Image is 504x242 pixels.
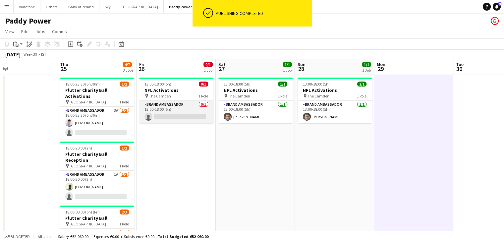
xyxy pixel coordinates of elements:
[70,221,106,226] span: [GEOGRAPHIC_DATA]
[59,65,68,73] span: 25
[139,101,213,123] app-card-role: Brand Ambassador0/113:00-18:00 (5h)
[5,51,21,58] div: [DATE]
[362,62,371,67] span: 1/1
[60,142,134,203] app-job-card: 18:00-20:00 (2h)1/2Flutter Charity Ball Reception [GEOGRAPHIC_DATA]1 RoleBrand Ambassador1A1/218:...
[224,82,251,87] span: 13:00-18:00 (5h)
[298,61,306,67] span: Sun
[99,0,116,13] button: Sky
[298,78,372,123] app-job-card: 13:00-18:00 (5h)1/1NFL Activations The Camden1 RoleBrand Ambassador1/113:00-18:00 (5h)[PERSON_NAME]
[120,210,129,214] span: 2/3
[283,62,292,67] span: 1/1
[139,87,213,93] h3: NFL Activations
[120,82,129,87] span: 1/2
[63,0,99,13] button: Bank of Ireland
[456,61,464,67] span: Tue
[5,16,51,26] h1: Paddy Power
[65,146,92,151] span: 18:00-20:00 (2h)
[455,65,464,73] span: 30
[60,78,134,139] app-job-card: 18:00-23:30 (5h30m)1/2Flutter Charity Ball Activations [GEOGRAPHIC_DATA]1 RoleBrand Ambassador3A1...
[60,171,134,203] app-card-role: Brand Ambassador1A1/218:00-20:00 (2h)[PERSON_NAME]
[58,234,208,239] div: Salary €52 060.00 + Expenses €0.00 + Subsistence €0.00 =
[119,221,129,226] span: 1 Role
[307,93,329,98] span: The Camden
[40,0,63,13] button: Others
[278,93,287,98] span: 1 Role
[362,68,371,73] div: 1 Job
[60,61,68,67] span: Thu
[49,27,70,36] a: Comms
[14,0,40,13] button: Vodafone
[228,93,250,98] span: The Camden
[36,234,52,239] span: All jobs
[138,65,144,73] span: 26
[116,0,164,13] button: [GEOGRAPHIC_DATA]
[218,61,226,67] span: Sat
[139,61,144,67] span: Fri
[60,107,134,139] app-card-role: Brand Ambassador3A1/218:00-23:30 (5h30m)[PERSON_NAME]
[149,93,171,98] span: The Camden
[33,27,48,36] a: Jobs
[65,82,100,87] span: 18:00-23:30 (5h30m)
[199,82,208,87] span: 0/1
[204,68,212,73] div: 1 Job
[376,65,385,73] span: 29
[377,61,385,67] span: Mon
[119,163,129,168] span: 1 Role
[60,87,134,99] h3: Flutter Charity Ball Activations
[22,52,38,57] span: Week 39
[144,82,171,87] span: 13:00-18:00 (5h)
[5,29,15,34] span: View
[60,151,134,163] h3: Flutter Charity Ball Reception
[41,52,46,57] div: IST
[60,215,134,221] h3: Flutter Charity Ball
[65,210,100,214] span: 18:00-00:00 (6h) (Fri)
[52,29,67,34] span: Comms
[498,2,501,6] span: 9
[218,101,293,123] app-card-role: Brand Ambassador1/113:00-18:00 (5h)[PERSON_NAME]
[283,68,292,73] div: 1 Job
[70,99,106,104] span: [GEOGRAPHIC_DATA]
[198,93,208,98] span: 1 Role
[119,99,129,104] span: 1 Role
[357,93,366,98] span: 1 Role
[357,82,366,87] span: 1/1
[19,27,31,36] a: Edit
[203,62,213,67] span: 0/1
[297,65,306,73] span: 28
[303,82,330,87] span: 13:00-18:00 (5h)
[298,87,372,93] h3: NFL Activations
[70,163,106,168] span: [GEOGRAPHIC_DATA]
[217,65,226,73] span: 27
[158,234,208,239] span: Total Budgeted €52 060.00
[278,82,287,87] span: 1/1
[164,0,197,13] button: Paddy Power
[139,78,213,123] app-job-card: 13:00-18:00 (5h)0/1NFL Activations The Camden1 RoleBrand Ambassador0/113:00-18:00 (5h)
[3,27,17,36] a: View
[491,17,499,25] app-user-avatar: Katie Shovlin
[35,29,45,34] span: Jobs
[218,87,293,93] h3: NFL Activations
[493,3,501,11] a: 9
[123,68,133,73] div: 3 Jobs
[3,233,31,240] button: Budgeted
[123,62,132,67] span: 4/7
[21,29,29,34] span: Edit
[120,146,129,151] span: 1/2
[216,10,309,16] div: Publishing completed
[11,234,30,239] span: Budgeted
[218,78,293,123] app-job-card: 13:00-18:00 (5h)1/1NFL Activations The Camden1 RoleBrand Ambassador1/113:00-18:00 (5h)[PERSON_NAME]
[298,101,372,123] app-card-role: Brand Ambassador1/113:00-18:00 (5h)[PERSON_NAME]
